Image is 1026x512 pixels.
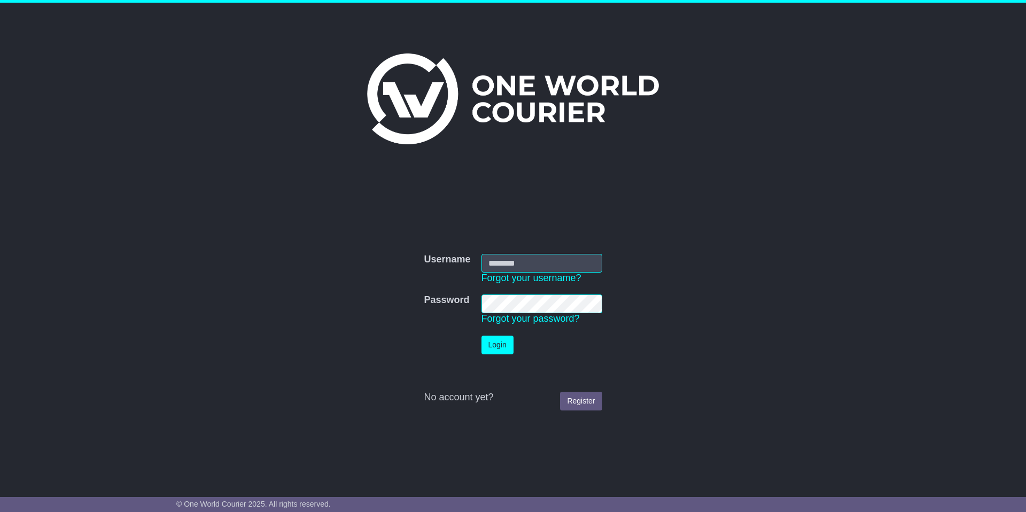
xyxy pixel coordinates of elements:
img: One World [367,53,659,144]
label: Username [424,254,470,266]
a: Forgot your username? [481,273,581,283]
button: Login [481,336,514,354]
a: Forgot your password? [481,313,580,324]
div: No account yet? [424,392,602,404]
a: Register [560,392,602,410]
span: © One World Courier 2025. All rights reserved. [176,500,331,508]
label: Password [424,294,469,306]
